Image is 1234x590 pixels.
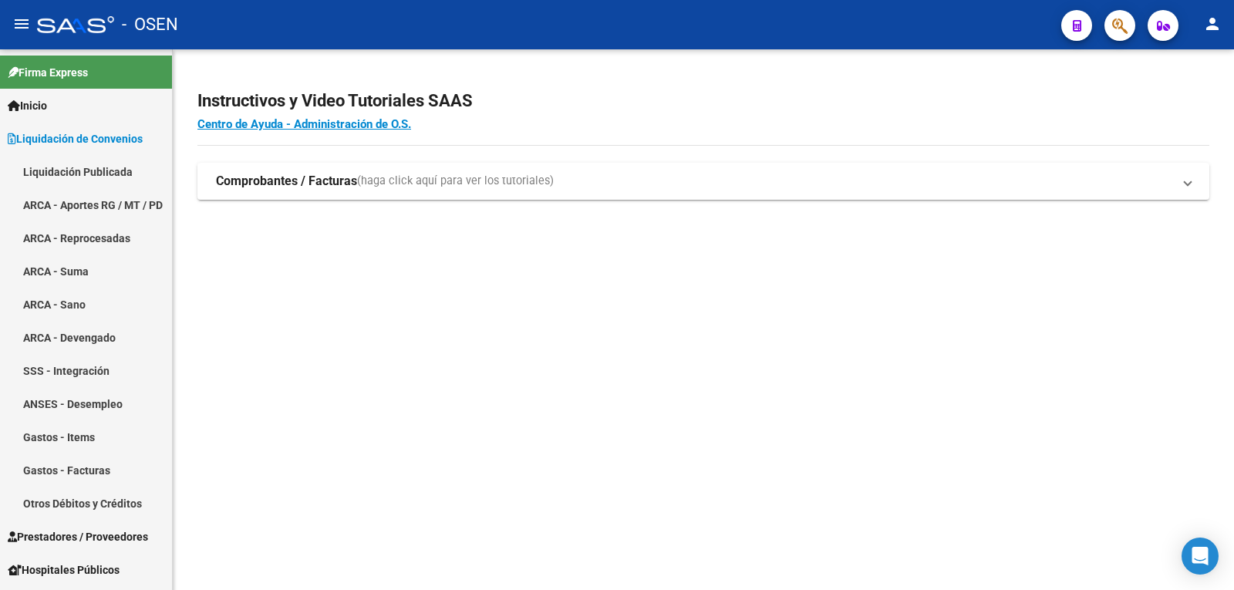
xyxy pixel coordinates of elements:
[8,528,148,545] span: Prestadores / Proveedores
[12,15,31,33] mat-icon: menu
[197,86,1209,116] h2: Instructivos y Video Tutoriales SAAS
[8,64,88,81] span: Firma Express
[197,163,1209,200] mat-expansion-panel-header: Comprobantes / Facturas(haga click aquí para ver los tutoriales)
[357,173,554,190] span: (haga click aquí para ver los tutoriales)
[8,97,47,114] span: Inicio
[122,8,178,42] span: - OSEN
[8,561,120,578] span: Hospitales Públicos
[1203,15,1222,33] mat-icon: person
[216,173,357,190] strong: Comprobantes / Facturas
[8,130,143,147] span: Liquidación de Convenios
[197,117,411,131] a: Centro de Ayuda - Administración de O.S.
[1182,538,1219,575] div: Open Intercom Messenger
